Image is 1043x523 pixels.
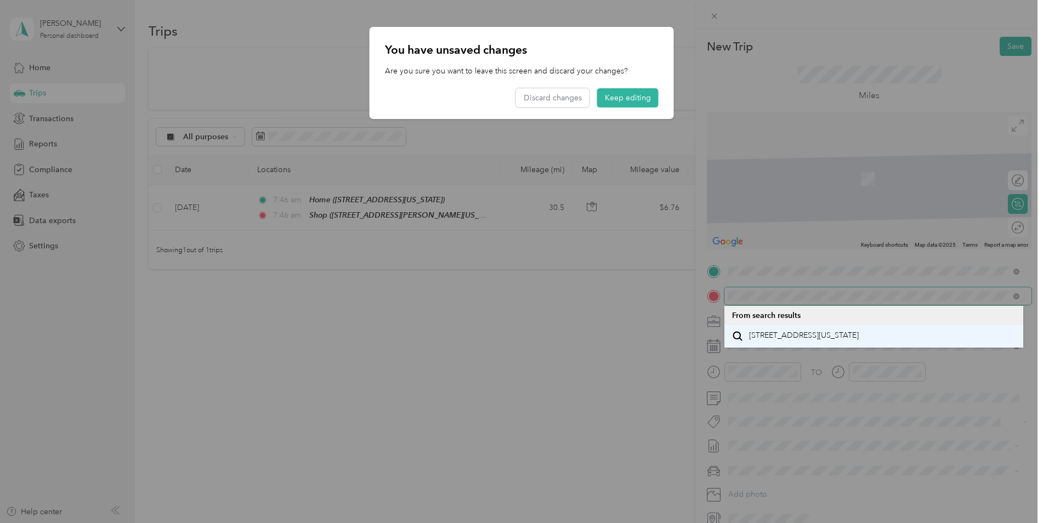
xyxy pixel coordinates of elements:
[385,65,659,77] p: Are you sure you want to leave this screen and discard your changes?
[732,311,801,320] span: From search results
[516,88,589,107] button: Discard changes
[385,42,659,58] p: You have unsaved changes
[597,88,659,107] button: Keep editing
[982,462,1043,523] iframe: Everlance-gr Chat Button Frame
[749,331,859,340] span: [STREET_ADDRESS][US_STATE]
